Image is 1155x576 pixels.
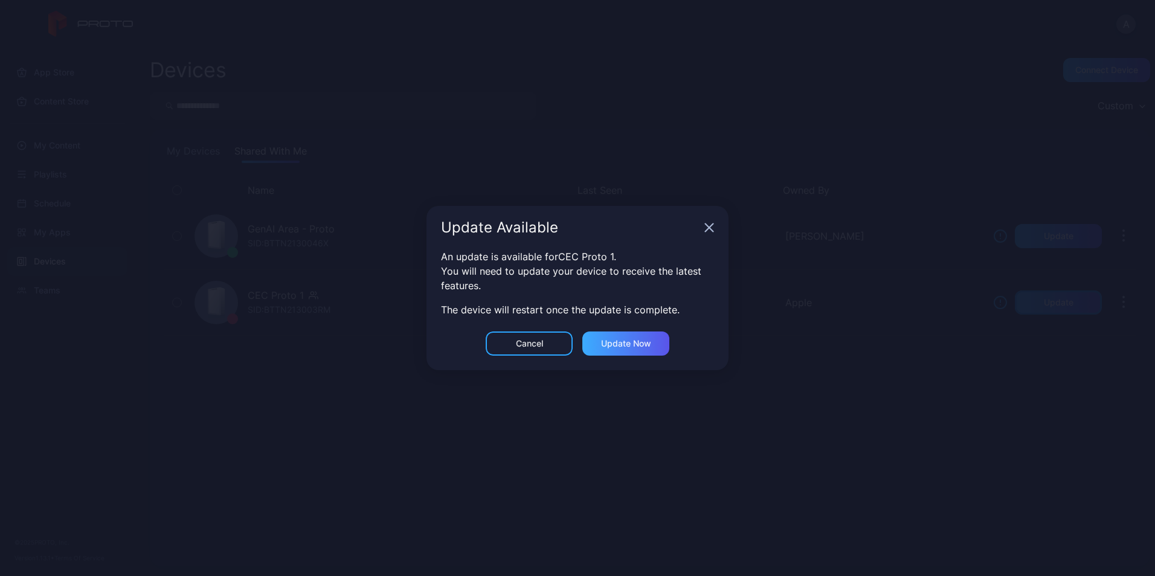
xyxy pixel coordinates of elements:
div: The device will restart once the update is complete. [441,302,714,317]
div: Update Available [441,220,700,235]
div: An update is available for CEC Proto 1 . [441,249,714,264]
button: Update now [582,331,669,356]
button: Cancel [486,331,573,356]
div: Cancel [516,339,543,348]
div: Update now [601,339,651,348]
div: You will need to update your device to receive the latest features. [441,264,714,293]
